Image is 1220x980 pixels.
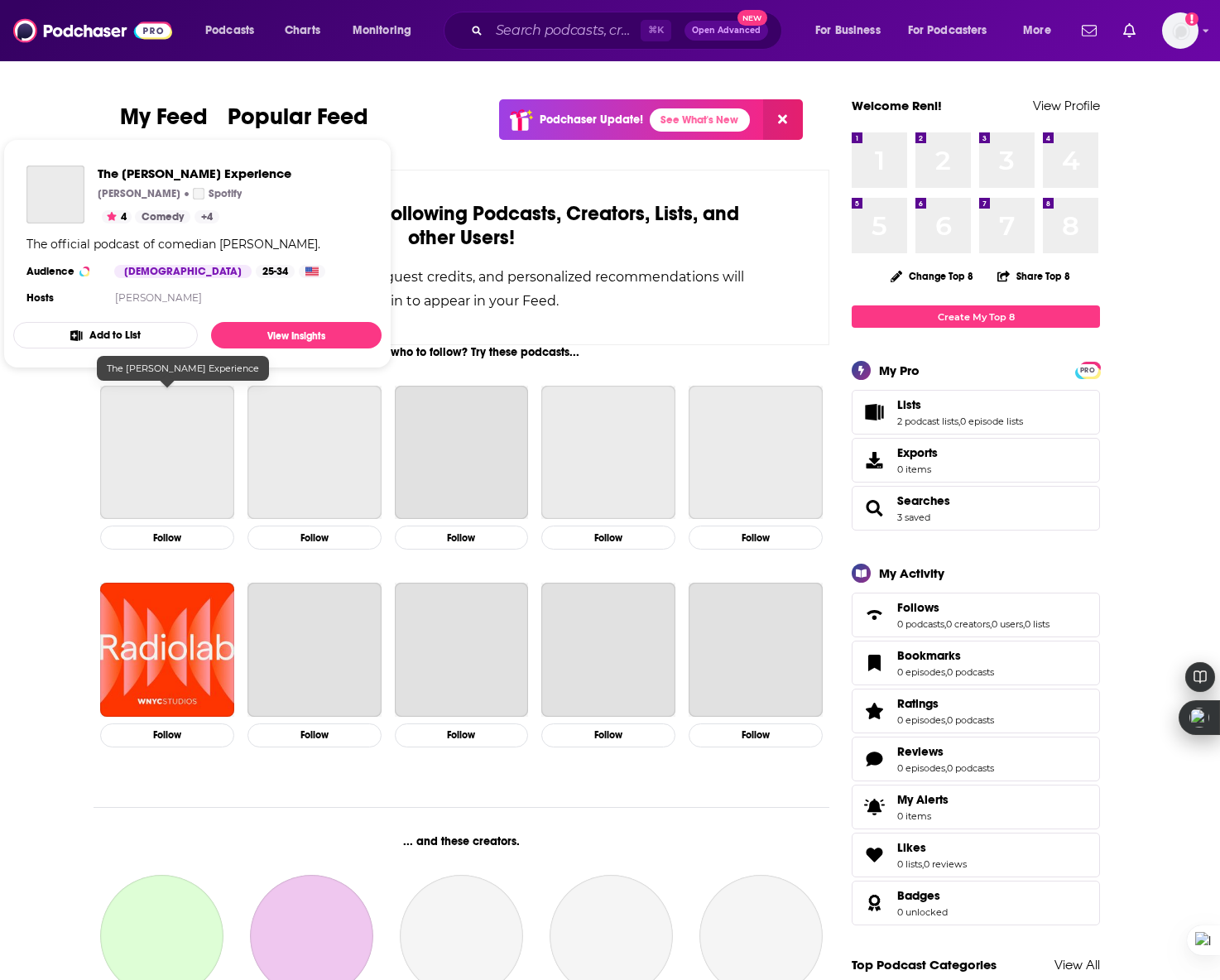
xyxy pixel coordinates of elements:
a: 0 creators [946,618,990,630]
span: More [1023,19,1051,42]
button: open menu [1011,17,1072,44]
span: , [945,714,947,726]
div: New releases, episode reviews, guest credits, and personalized recommendations will begin to appe... [177,265,746,313]
span: My Feed [120,103,208,141]
a: 0 podcasts [897,618,944,630]
span: , [922,858,924,870]
button: open menu [341,17,433,44]
a: 0 podcasts [947,666,994,678]
p: Spotify [209,187,242,200]
button: open menu [194,17,276,44]
a: 0 users [992,618,1023,630]
svg: Add a profile image [1185,12,1198,26]
button: Follow [100,723,234,747]
span: Likes [897,840,926,855]
a: Popular Feed [228,103,368,153]
a: TED Talks Daily [689,583,823,717]
span: Exports [857,449,891,472]
span: Badges [897,888,940,903]
button: open menu [804,17,901,44]
button: Follow [541,526,675,550]
span: Popular Feed [228,103,368,141]
span: My Alerts [857,795,891,819]
a: 0 podcasts [947,714,994,726]
button: 4 [102,210,132,223]
a: Show notifications dropdown [1117,17,1142,45]
span: Bookmarks [852,641,1100,685]
button: Add to List [13,322,198,348]
span: , [945,666,947,678]
a: Exports [852,438,1100,483]
a: Reviews [857,747,891,771]
a: Business Wars [395,583,529,717]
a: +4 [195,210,219,223]
button: Follow [689,723,823,747]
a: 0 lists [1025,618,1049,630]
input: Search podcasts, credits, & more... [489,17,641,44]
span: Reviews [897,744,944,759]
span: Ratings [852,689,1100,733]
a: Searches [857,497,891,520]
a: View All [1054,957,1100,973]
span: Lists [897,397,921,412]
span: , [945,762,947,774]
span: The [PERSON_NAME] Experience [98,166,291,181]
a: 0 podcasts [947,762,994,774]
a: Comedy [135,210,190,223]
a: 2 podcast lists [897,416,958,427]
span: ⌘ K [641,20,671,41]
span: Charts [285,19,320,42]
div: [DEMOGRAPHIC_DATA] [114,265,252,278]
button: Open AdvancedNew [684,21,768,41]
a: View Profile [1033,98,1100,113]
div: Not sure who to follow? Try these podcasts... [94,345,829,359]
a: Planet Money [395,386,529,520]
a: Searches [897,493,950,508]
a: My Alerts [852,785,1100,829]
h4: Hosts [26,291,54,305]
a: Radiolab [100,583,234,717]
span: , [1023,618,1025,630]
a: Bookmarks [857,651,891,675]
a: Ratings [857,699,891,723]
div: My Pro [879,363,920,378]
button: Follow [395,723,529,747]
button: Change Top 8 [881,266,983,286]
span: Logged in as rgertner [1162,12,1198,49]
span: Open Advanced [692,26,761,35]
a: Likes [857,843,891,867]
a: See What's New [650,108,750,132]
div: 25-34 [256,265,295,278]
a: The Joe Rogan Experience [100,386,234,520]
a: 0 episodes [897,666,945,678]
button: Share Top 8 [997,260,1071,292]
a: Create My Top 8 [852,305,1100,328]
a: This American Life [247,386,382,520]
a: 0 episodes [897,762,945,774]
a: [PERSON_NAME] [115,291,202,304]
span: Reviews [852,737,1100,781]
a: Charts [274,17,330,44]
a: Ologies with Alie Ward [247,583,382,717]
button: Show profile menu [1162,12,1198,49]
div: Search podcasts, credits, & more... [459,12,798,50]
span: Follows [897,600,939,615]
button: Follow [395,526,529,550]
div: The official podcast of comedian [PERSON_NAME]. [26,237,320,252]
span: , [944,618,946,630]
a: Follows [897,600,1049,615]
a: Lists [897,397,1023,412]
div: My Activity [879,565,944,581]
a: 0 episodes [897,714,945,726]
span: Ratings [897,696,939,711]
span: My Alerts [897,792,949,807]
a: Spotify [193,187,242,200]
span: Podcasts [205,19,254,42]
button: Follow [247,526,382,550]
a: The Daily [541,386,675,520]
button: open menu [897,17,1011,44]
a: Show notifications dropdown [1075,17,1103,45]
span: Lists [852,390,1100,435]
a: Welcome Reni! [852,98,942,113]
